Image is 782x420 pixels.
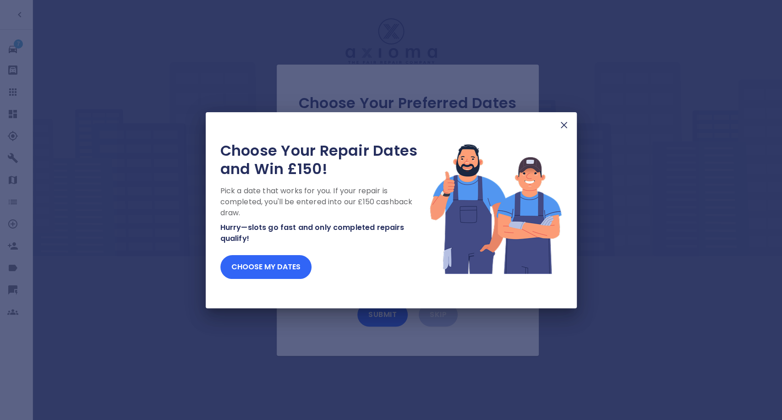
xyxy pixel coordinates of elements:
img: X Mark [558,120,569,131]
h2: Choose Your Repair Dates and Win £150! [220,142,429,178]
img: Lottery [429,142,562,275]
p: Hurry—slots go fast and only completed repairs qualify! [220,222,429,244]
button: Choose my dates [220,255,312,279]
p: Pick a date that works for you. If your repair is completed, you'll be entered into our £150 cash... [220,185,429,218]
